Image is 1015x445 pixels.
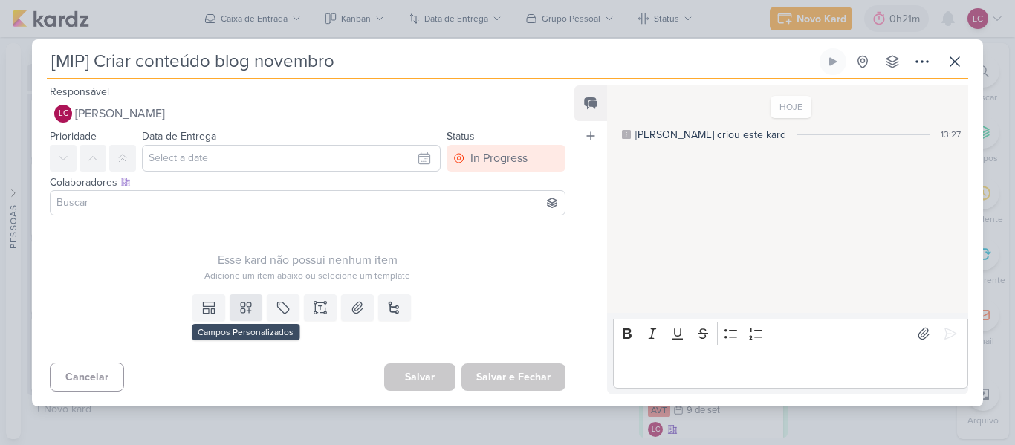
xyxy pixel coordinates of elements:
input: Select a date [142,145,441,172]
input: Buscar [53,194,562,212]
label: Responsável [50,85,109,98]
button: Cancelar [50,363,124,392]
button: LC [PERSON_NAME] [50,100,565,127]
div: Esse kard não possui nenhum item [50,251,565,269]
span: [PERSON_NAME] [75,105,165,123]
button: In Progress [447,145,565,172]
p: LC [59,110,68,118]
div: Adicione um item abaixo ou selecione um template [50,269,565,282]
input: Kard Sem Título [47,48,817,75]
div: 13:27 [941,128,961,141]
div: Ligar relógio [827,56,839,68]
div: [PERSON_NAME] criou este kard [635,127,786,143]
div: In Progress [470,149,528,167]
div: Editor editing area: main [613,348,968,389]
label: Status [447,130,475,143]
div: Laís Costa [54,105,72,123]
label: Data de Entrega [142,130,216,143]
label: Prioridade [50,130,97,143]
div: Editor toolbar [613,319,968,348]
div: Colaboradores [50,175,565,190]
div: Campos Personalizados [192,324,299,340]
